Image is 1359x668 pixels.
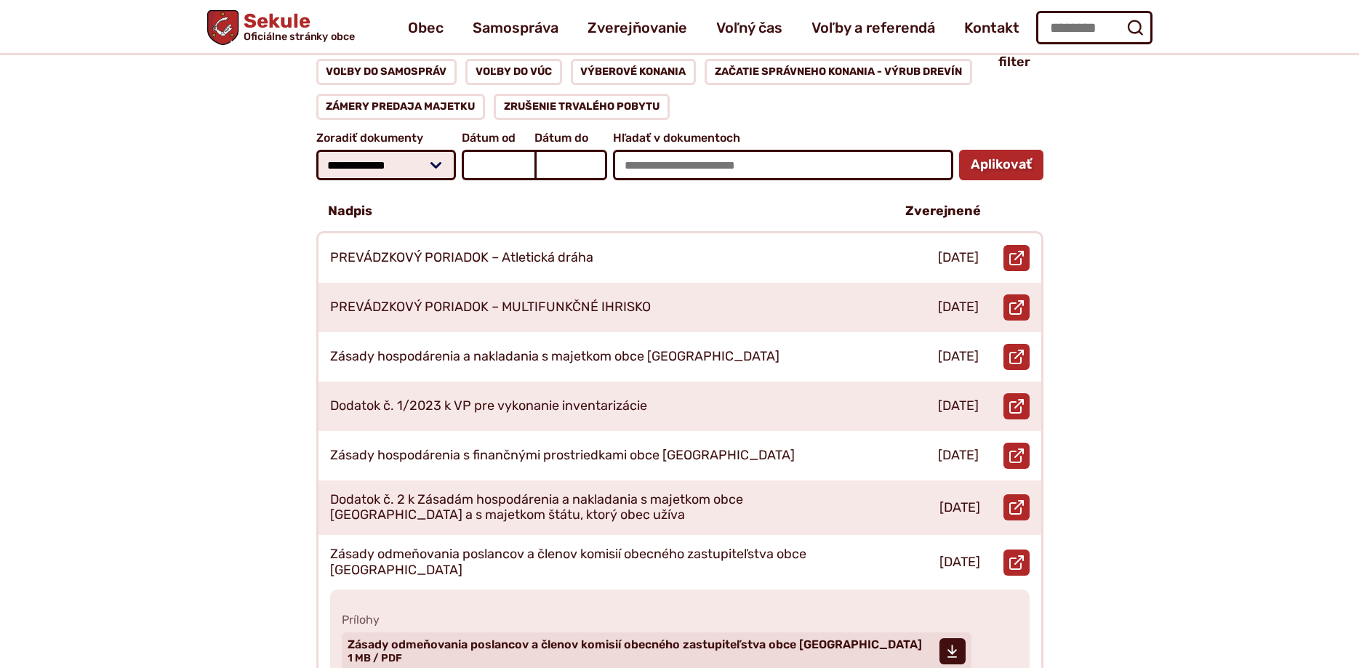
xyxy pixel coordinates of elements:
p: [DATE] [938,349,979,365]
p: Zásady hospodárenia a nakladania s majetkom obce [GEOGRAPHIC_DATA] [330,349,779,365]
span: Zásady odmeňovania poslancov a členov komisií obecného zastupiteľstva obce [GEOGRAPHIC_DATA] [348,639,922,651]
a: Logo Sekule, prejsť na domovskú stránku. [207,10,355,45]
span: 1 MB / PDF [348,652,402,664]
img: Prejsť na domovskú stránku [207,10,238,45]
p: Zverejnené [905,204,981,220]
input: Dátum od [462,150,534,180]
p: [DATE] [938,448,979,464]
a: Voľby a referendá [811,7,935,48]
p: Zásady odmeňovania poslancov a členov komisií obecného zastupiteľstva obce [GEOGRAPHIC_DATA] [330,547,871,578]
a: Výberové konania [571,59,697,85]
p: [DATE] [938,299,979,315]
p: Dodatok č. 2 k Zásadám hospodárenia a nakladania s majetkom obce [GEOGRAPHIC_DATA] a s majetkom š... [330,492,871,523]
p: PREVÁDZKOVÝ PORIADOK – MULTIFUNKČNÉ IHRISKO [330,299,651,315]
p: Dodatok č. 1/2023 k VP pre vykonanie inventarizácie [330,398,647,414]
select: Zoradiť dokumenty [316,150,457,180]
p: Nadpis [328,204,372,220]
span: Hľadať v dokumentoch [613,132,953,145]
a: Voľný čas [716,7,782,48]
p: [DATE] [939,500,980,516]
p: Zásady hospodárenia s finančnými prostriedkami obce [GEOGRAPHIC_DATA] [330,448,795,464]
button: Aplikovať [959,150,1043,180]
input: Hľadať v dokumentoch [613,150,953,180]
a: Samospráva [473,7,558,48]
a: Zámery predaja majetku [316,94,486,120]
span: Oficiálne stránky obce [243,31,355,41]
span: Sekule [238,12,355,42]
p: [DATE] [938,398,979,414]
a: Kontakt [964,7,1019,48]
span: Zoradiť dokumenty [316,132,457,145]
a: Obec [408,7,444,48]
a: Začatie správneho konania - výrub drevín [705,59,972,85]
p: [DATE] [939,555,980,571]
span: Dátum od [462,132,534,145]
a: Voľby do VÚC [465,59,562,85]
input: Dátum do [534,150,607,180]
p: PREVÁDZKOVÝ PORIADOK – Atletická dráha [330,250,593,266]
span: Dátum do [534,132,607,145]
p: [DATE] [938,250,979,266]
a: Zrušenie trvalého pobytu [494,94,670,120]
a: Voľby do samospráv [316,59,457,85]
a: Zverejňovanie [588,7,687,48]
span: Prílohy [342,613,1018,627]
